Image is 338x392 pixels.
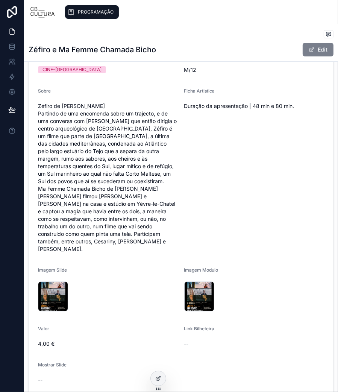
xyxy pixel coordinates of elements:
[78,9,114,15] span: PROGRAMAÇÃO
[184,66,324,74] span: M/12
[184,267,218,273] span: Imagem Modulo
[65,5,119,19] a: PROGRAMAÇÃO
[184,88,215,94] span: Ficha Artistica
[38,340,178,348] span: 4,00 €
[38,267,67,273] span: Imagem Slide
[38,88,51,94] span: Sobre
[184,340,189,348] span: --
[30,6,55,18] img: App logo
[184,102,324,110] span: Duração da apresentação | 48 min e 80 min.
[42,66,102,73] div: CINE-[GEOGRAPHIC_DATA]
[303,43,333,56] button: Edit
[38,102,178,253] span: Zéfiro de [PERSON_NAME] Partindo de uma encomenda sobre um trajecto, e de uma conversa com [PERSO...
[38,326,49,331] span: Valor
[29,44,156,55] h1: Zéfiro e Ma Femme Chamada Bicho
[184,326,215,331] span: Link Bilheteira
[38,362,67,368] span: Mostrar Slide
[61,4,332,20] div: scrollable content
[38,376,42,384] span: --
